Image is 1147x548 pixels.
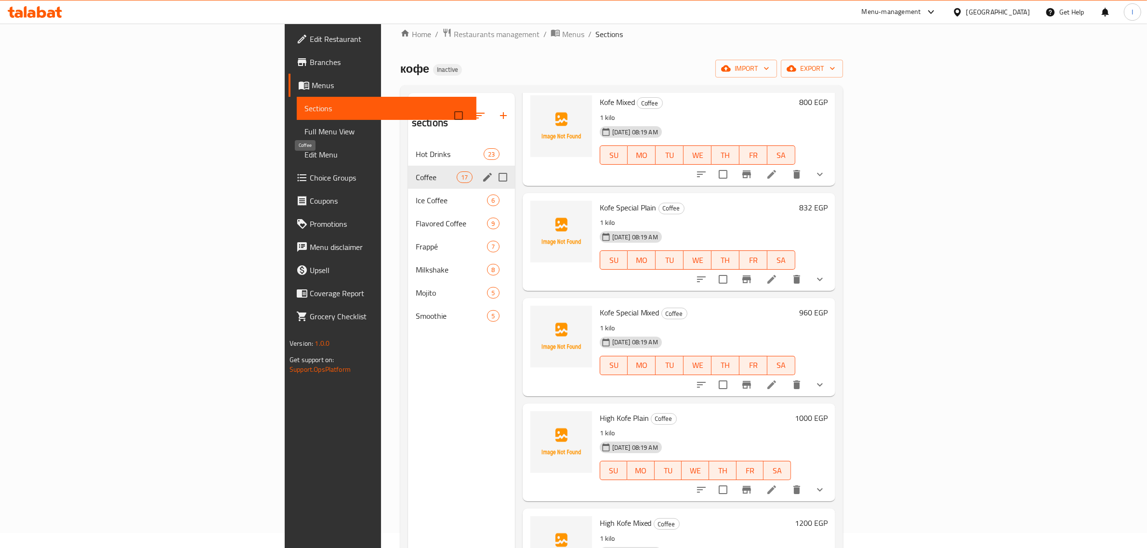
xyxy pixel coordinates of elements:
[310,311,469,322] span: Grocery Checklist
[808,268,831,291] button: show more
[785,373,808,396] button: delete
[600,112,795,124] p: 1 kilo
[290,353,334,366] span: Get support on:
[715,358,736,372] span: TH
[684,250,712,270] button: WE
[654,518,680,530] div: Coffee
[600,217,795,229] p: 1 kilo
[408,258,515,281] div: Milkshake8
[416,310,488,322] span: Smoothie
[862,6,921,18] div: Menu-management
[767,145,795,165] button: SA
[814,274,826,285] svg: Show Choices
[628,250,656,270] button: MO
[785,163,808,186] button: delete
[651,413,676,424] span: Coffee
[739,145,767,165] button: FR
[297,143,476,166] a: Edit Menu
[604,358,624,372] span: SU
[310,264,469,276] span: Upsell
[416,218,488,229] span: Flavored Coffee
[659,148,680,162] span: TU
[530,201,592,262] img: Kofe Special Plain
[712,145,739,165] button: TH
[739,250,767,270] button: FR
[304,149,469,160] span: Edit Menu
[457,173,472,182] span: 17
[655,461,682,480] button: TU
[684,145,712,165] button: WE
[713,269,733,289] span: Select to update
[662,308,687,319] span: Coffee
[604,464,624,478] span: SU
[310,241,469,253] span: Menu disclaimer
[808,373,831,396] button: show more
[637,98,662,109] span: Coffee
[297,97,476,120] a: Sections
[637,97,663,109] div: Coffee
[656,145,684,165] button: TU
[627,461,655,480] button: MO
[789,63,835,75] span: export
[608,233,662,242] span: [DATE] 08:19 AM
[480,170,495,184] button: edit
[604,148,624,162] span: SU
[631,464,651,478] span: MO
[600,411,649,425] span: High Kofe Plain
[735,478,758,501] button: Branch-specific-item
[588,28,592,40] li: /
[488,196,499,205] span: 6
[312,79,469,91] span: Menus
[289,166,476,189] a: Choice Groups
[604,253,624,267] span: SU
[310,195,469,207] span: Coupons
[808,478,831,501] button: show more
[297,120,476,143] a: Full Menu View
[799,95,828,109] h6: 800 EGP
[767,356,795,375] button: SA
[628,145,656,165] button: MO
[551,28,584,40] a: Menus
[487,287,499,299] div: items
[488,242,499,251] span: 7
[743,253,764,267] span: FR
[632,148,652,162] span: MO
[656,250,684,270] button: TU
[408,143,515,166] div: Hot Drinks23
[408,281,515,304] div: Mojito5
[416,241,488,252] div: Frappé
[600,461,628,480] button: SU
[628,356,656,375] button: MO
[766,274,778,285] a: Edit menu item
[799,306,828,319] h6: 960 EGP
[408,212,515,235] div: Flavored Coffee9
[600,145,628,165] button: SU
[808,163,831,186] button: show more
[600,356,628,375] button: SU
[632,358,652,372] span: MO
[767,464,787,478] span: SA
[290,363,351,376] a: Support.OpsPlatform
[416,287,488,299] div: Mojito
[814,379,826,391] svg: Show Choices
[488,265,499,274] span: 8
[310,33,469,45] span: Edit Restaurant
[743,358,764,372] span: FR
[651,413,677,425] div: Coffee
[656,356,684,375] button: TU
[713,164,733,184] span: Select to update
[661,308,687,319] div: Coffee
[304,103,469,114] span: Sections
[766,484,778,496] a: Edit menu item
[713,375,733,395] span: Select to update
[408,235,515,258] div: Frappé7
[690,163,713,186] button: sort-choices
[408,166,515,189] div: Coffee17edit
[739,356,767,375] button: FR
[659,253,680,267] span: TU
[530,95,592,157] img: Kofe Mixed
[416,171,457,183] span: Coffee
[448,105,469,126] span: Select all sections
[690,478,713,501] button: sort-choices
[487,218,499,229] div: items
